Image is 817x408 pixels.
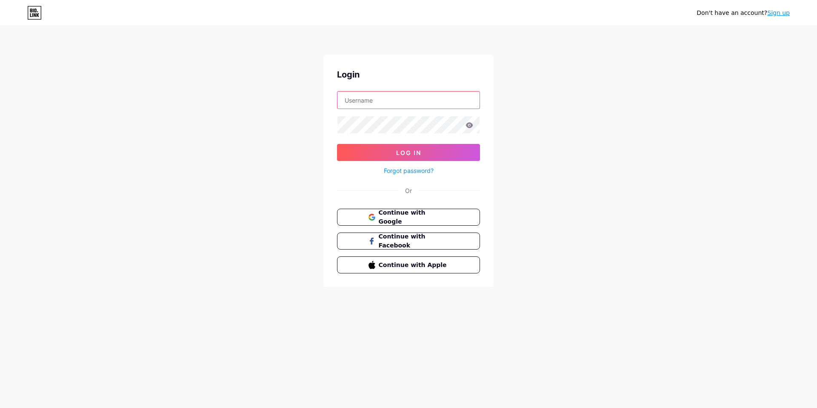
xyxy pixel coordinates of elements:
button: Continue with Facebook [337,233,480,250]
div: Don't have an account? [697,9,790,17]
button: Continue with Apple [337,256,480,273]
button: Log In [337,144,480,161]
button: Continue with Google [337,209,480,226]
span: Continue with Apple [379,261,449,270]
a: Sign up [767,9,790,16]
div: Or [405,186,412,195]
span: Log In [396,149,421,156]
a: Forgot password? [384,166,434,175]
input: Username [337,92,480,109]
span: Continue with Facebook [379,232,449,250]
span: Continue with Google [379,208,449,226]
div: Login [337,68,480,81]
